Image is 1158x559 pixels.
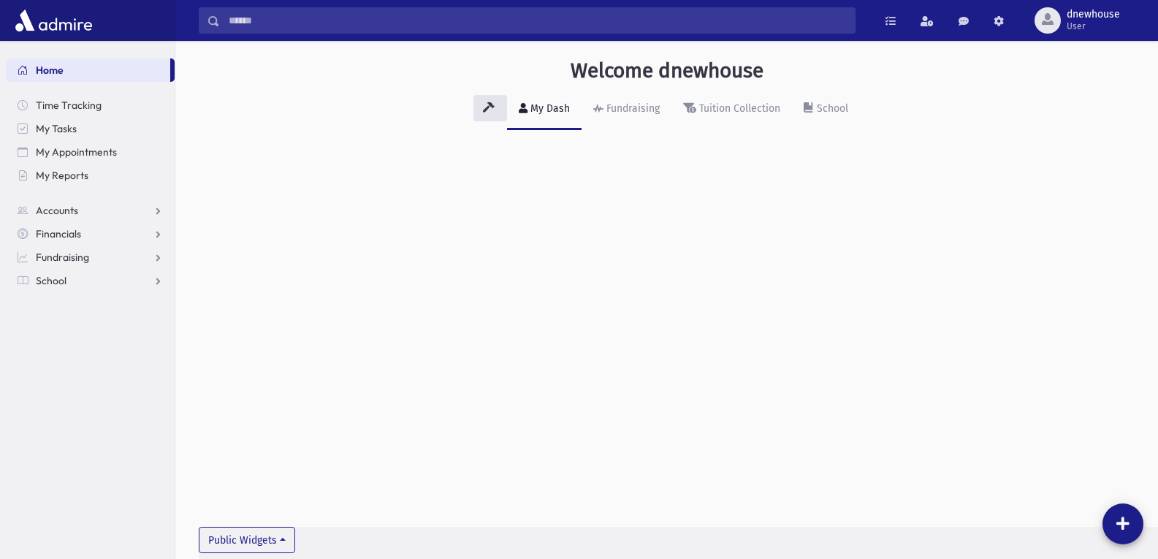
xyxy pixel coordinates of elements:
[36,64,64,77] span: Home
[571,58,763,83] h3: Welcome dnewhouse
[6,222,175,246] a: Financials
[36,251,89,264] span: Fundraising
[36,274,66,287] span: School
[507,89,582,130] a: My Dash
[12,6,96,35] img: AdmirePro
[6,246,175,269] a: Fundraising
[199,527,295,553] button: Public Widgets
[36,169,88,182] span: My Reports
[6,140,175,164] a: My Appointments
[582,89,671,130] a: Fundraising
[6,164,175,187] a: My Reports
[1067,9,1120,20] span: dnewhouse
[220,7,855,34] input: Search
[603,102,660,115] div: Fundraising
[36,204,78,217] span: Accounts
[1067,20,1120,32] span: User
[36,99,102,112] span: Time Tracking
[6,269,175,292] a: School
[36,122,77,135] span: My Tasks
[6,199,175,222] a: Accounts
[814,102,848,115] div: School
[36,145,117,159] span: My Appointments
[6,94,175,117] a: Time Tracking
[6,58,170,82] a: Home
[6,117,175,140] a: My Tasks
[36,227,81,240] span: Financials
[671,89,792,130] a: Tuition Collection
[527,102,570,115] div: My Dash
[792,89,860,130] a: School
[696,102,780,115] div: Tuition Collection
